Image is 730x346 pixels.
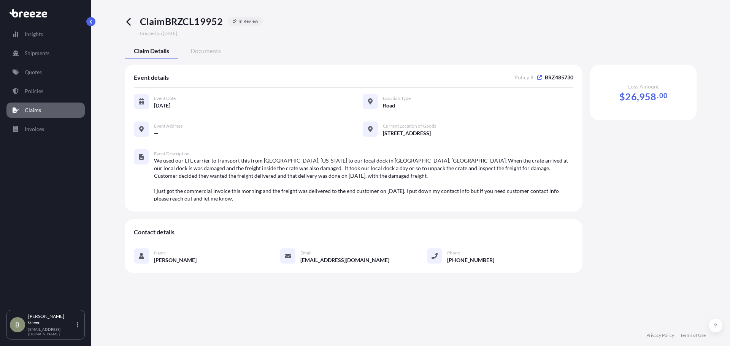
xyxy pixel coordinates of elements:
span: Road [383,102,395,109]
span: Phone [447,250,460,256]
span: We used our LTL carrier to transport this from [GEOGRAPHIC_DATA], [US_STATE] to our local dock in... [154,157,573,202]
a: Privacy Policy [646,332,674,338]
span: Email [300,250,311,256]
span: Created on [140,30,177,36]
span: — [154,130,159,137]
span: Current Location of Goods [383,123,436,129]
span: BRZ485730 [545,74,573,81]
span: Location Type [383,95,411,101]
a: Invoices [6,122,85,137]
span: Event Address [154,123,182,129]
p: In Review [238,18,259,24]
span: Loss Amount [628,83,659,90]
span: [DATE] [163,30,177,36]
span: 958 [639,92,657,101]
span: Contact details [134,228,175,236]
span: $ [619,92,625,101]
p: Insights [25,30,43,38]
a: Quotes [6,65,85,80]
p: Quotes [25,68,42,76]
a: Insights [6,27,85,42]
p: Policies [25,87,43,95]
span: Event Description [154,151,190,157]
span: [DATE] [154,102,170,109]
span: , [637,92,639,101]
span: B [15,321,20,329]
span: Event details [134,74,169,81]
a: Policies [6,84,85,99]
p: [PERSON_NAME] Green [28,313,75,325]
a: Claims [6,103,85,118]
span: 26 [625,92,636,101]
p: [EMAIL_ADDRESS][DOMAIN_NAME] [28,327,75,336]
p: Shipments [25,49,49,57]
span: Claim Details [134,47,169,55]
span: [PERSON_NAME] [154,256,197,264]
span: [EMAIL_ADDRESS][DOMAIN_NAME] [300,256,389,264]
span: 00 [659,93,667,98]
span: Claim BRZCL19952 [140,15,223,27]
span: Policy # [514,74,533,81]
span: Name [154,250,166,256]
span: Documents [190,47,221,55]
a: Terms of Use [680,332,706,338]
a: Shipments [6,46,85,61]
p: Invoices [25,125,44,133]
span: . [657,93,659,98]
span: Event Date [154,95,176,101]
p: Claims [25,106,41,114]
span: [STREET_ADDRESS] [383,130,431,137]
span: [PHONE_NUMBER] [447,256,494,264]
